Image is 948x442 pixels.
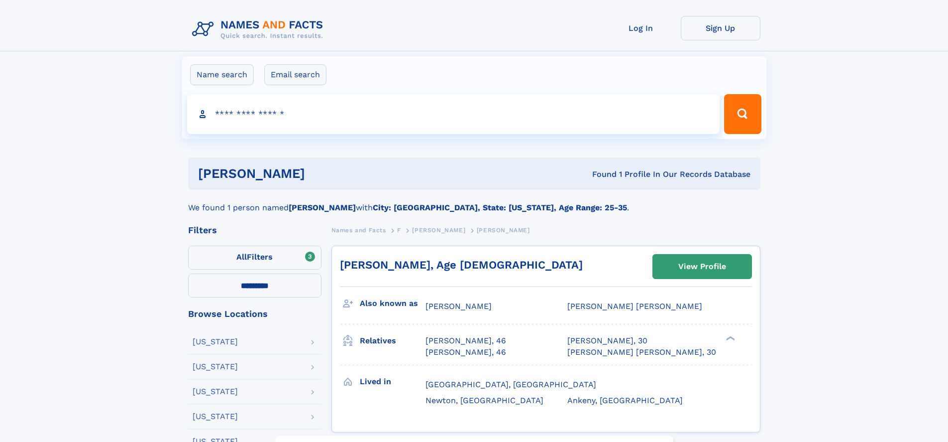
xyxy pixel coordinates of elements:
label: Email search [264,64,326,85]
h1: [PERSON_NAME] [198,167,449,180]
a: [PERSON_NAME], 46 [425,347,506,358]
h3: Also known as [360,295,425,312]
h3: Lived in [360,373,425,390]
div: View Profile [678,255,726,278]
b: City: [GEOGRAPHIC_DATA], State: [US_STATE], Age Range: 25-35 [373,203,627,212]
span: Ankeny, [GEOGRAPHIC_DATA] [567,396,683,405]
div: ❯ [724,335,736,342]
div: Found 1 Profile In Our Records Database [448,169,750,180]
a: [PERSON_NAME], Age [DEMOGRAPHIC_DATA] [340,259,583,271]
a: Names and Facts [331,224,386,236]
label: Name search [190,64,254,85]
button: Search Button [724,94,761,134]
input: search input [187,94,720,134]
span: F [397,227,401,234]
div: [US_STATE] [193,388,238,396]
a: Sign Up [681,16,760,40]
a: Log In [601,16,681,40]
a: [PERSON_NAME], 46 [425,335,506,346]
div: [US_STATE] [193,413,238,421]
span: Newton, [GEOGRAPHIC_DATA] [425,396,543,405]
div: We found 1 person named with . [188,190,760,214]
div: Filters [188,226,321,235]
h3: Relatives [360,332,425,349]
span: All [236,252,247,262]
a: [PERSON_NAME] [PERSON_NAME], 30 [567,347,716,358]
div: [US_STATE] [193,338,238,346]
span: [PERSON_NAME] [PERSON_NAME] [567,301,702,311]
span: [PERSON_NAME] [412,227,465,234]
a: F [397,224,401,236]
label: Filters [188,246,321,270]
a: View Profile [653,255,751,279]
a: [PERSON_NAME], 30 [567,335,647,346]
div: Browse Locations [188,309,321,318]
div: [US_STATE] [193,363,238,371]
span: [PERSON_NAME] [477,227,530,234]
a: [PERSON_NAME] [412,224,465,236]
span: [GEOGRAPHIC_DATA], [GEOGRAPHIC_DATA] [425,380,596,389]
span: [PERSON_NAME] [425,301,492,311]
b: [PERSON_NAME] [289,203,356,212]
img: Logo Names and Facts [188,16,331,43]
